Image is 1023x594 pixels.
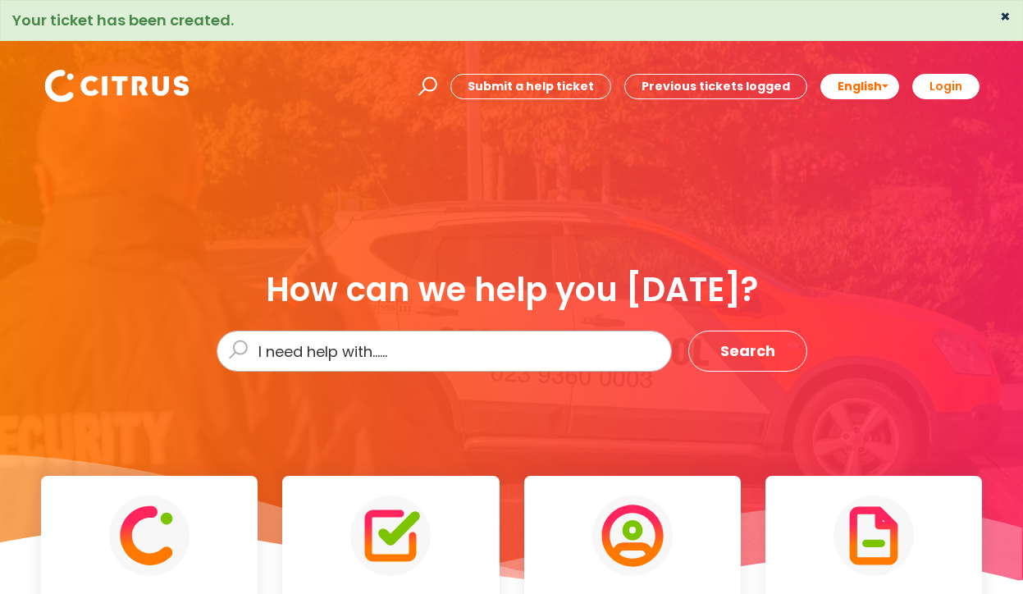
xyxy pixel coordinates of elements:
button: Search [688,331,807,372]
a: Login [912,74,980,99]
a: Previous tickets logged [624,74,807,99]
input: I need help with...... [217,331,672,372]
div: How can we help you [DATE]? [217,272,807,308]
b: Login [929,78,962,94]
span: Search [720,338,775,364]
a: Submit a help ticket [450,74,611,99]
button: × [1000,9,1011,24]
span: English [838,78,882,94]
